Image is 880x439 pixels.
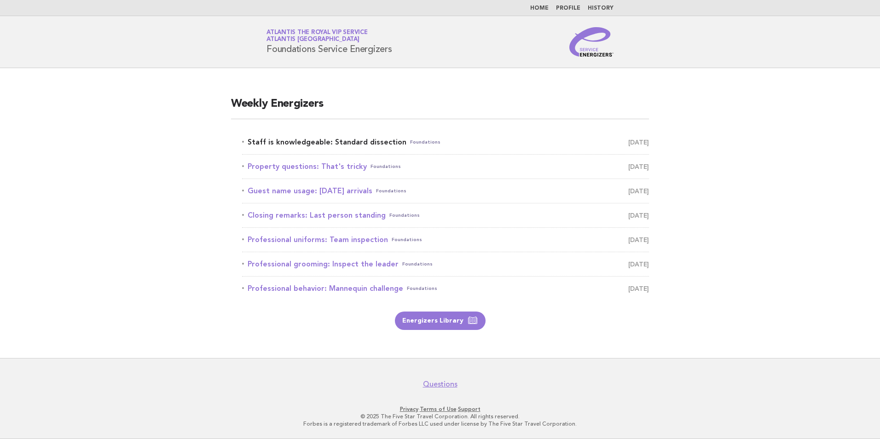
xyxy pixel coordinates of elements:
p: © 2025 The Five Star Travel Corporation. All rights reserved. [158,413,722,420]
a: Atlantis the Royal VIP ServiceAtlantis [GEOGRAPHIC_DATA] [266,29,368,42]
img: Service Energizers [569,27,614,57]
h1: Foundations Service Energizers [266,30,392,54]
p: · · [158,405,722,413]
a: Support [458,406,481,412]
a: Home [530,6,549,11]
a: Professional uniforms: Team inspectionFoundations [DATE] [242,233,649,246]
a: History [588,6,614,11]
a: Terms of Use [420,406,457,412]
p: Forbes is a registered trademark of Forbes LLC used under license by The Five Star Travel Corpora... [158,420,722,427]
span: Foundations [392,233,422,246]
a: Privacy [400,406,418,412]
span: Foundations [389,209,420,222]
a: Staff is knowledgeable: Standard dissectionFoundations [DATE] [242,136,649,149]
span: [DATE] [628,282,649,295]
span: Foundations [376,185,406,197]
span: Foundations [410,136,440,149]
a: Energizers Library [395,312,486,330]
span: [DATE] [628,136,649,149]
a: Property questions: That's trickyFoundations [DATE] [242,160,649,173]
a: Closing remarks: Last person standingFoundations [DATE] [242,209,649,222]
a: Professional grooming: Inspect the leaderFoundations [DATE] [242,258,649,271]
span: Foundations [402,258,433,271]
a: Guest name usage: [DATE] arrivalsFoundations [DATE] [242,185,649,197]
span: Atlantis [GEOGRAPHIC_DATA] [266,37,359,43]
a: Professional behavior: Mannequin challengeFoundations [DATE] [242,282,649,295]
span: Foundations [407,282,437,295]
a: Questions [423,380,457,389]
span: [DATE] [628,160,649,173]
span: [DATE] [628,185,649,197]
h2: Weekly Energizers [231,97,649,119]
span: [DATE] [628,209,649,222]
span: [DATE] [628,233,649,246]
span: Foundations [371,160,401,173]
span: [DATE] [628,258,649,271]
a: Profile [556,6,580,11]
